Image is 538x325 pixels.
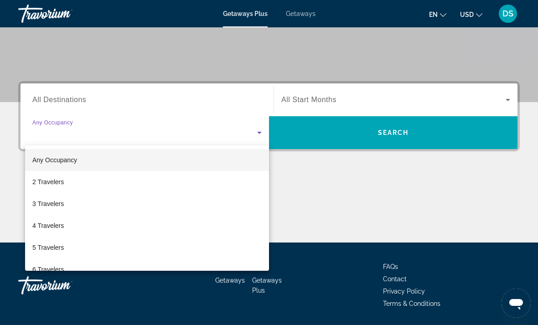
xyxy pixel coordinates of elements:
span: 2 Travelers [32,176,64,187]
span: 5 Travelers [32,242,64,253]
iframe: Bouton de lancement de la fenêtre de messagerie [502,289,531,318]
span: 6 Travelers [32,264,64,275]
span: 3 Travelers [32,198,64,209]
span: 4 Travelers [32,220,64,231]
span: Any Occupancy [32,156,77,164]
